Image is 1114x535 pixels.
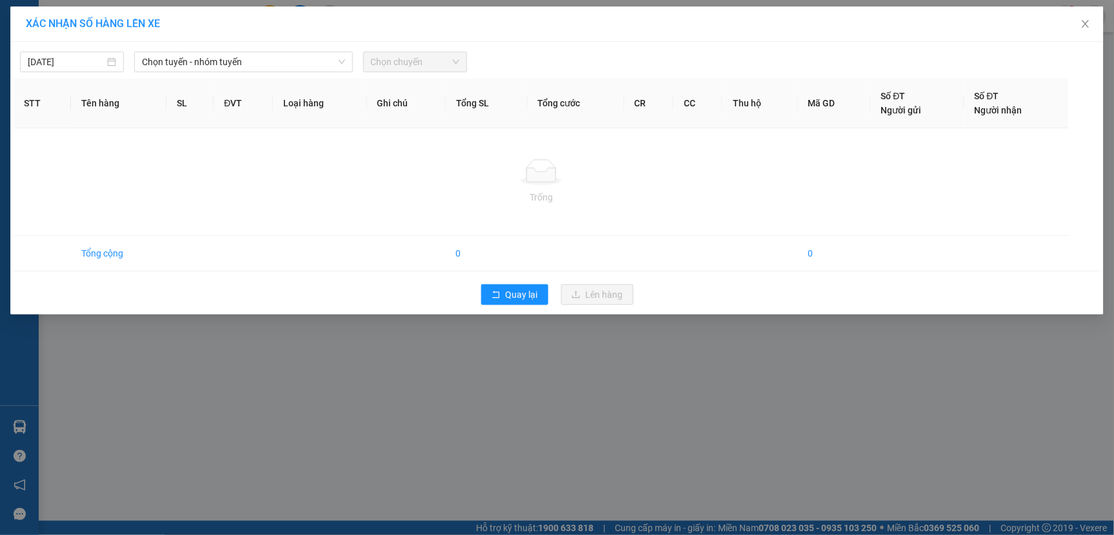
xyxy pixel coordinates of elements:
[26,17,160,30] span: XÁC NHẬN SỐ HÀNG LÊN XE
[1068,6,1104,43] button: Close
[561,284,633,305] button: uploadLên hàng
[371,52,459,72] span: Chọn chuyến
[798,79,871,128] th: Mã GD
[1080,19,1091,29] span: close
[28,55,104,69] input: 13/09/2025
[214,79,273,128] th: ĐVT
[975,91,999,101] span: Số ĐT
[481,284,548,305] button: rollbackQuay lại
[24,190,1059,204] div: Trống
[798,236,871,271] td: 0
[528,79,624,128] th: Tổng cước
[624,79,673,128] th: CR
[367,79,446,128] th: Ghi chú
[673,79,722,128] th: CC
[506,287,538,302] span: Quay lại
[338,58,346,66] span: down
[71,79,166,128] th: Tên hàng
[273,79,366,128] th: Loại hàng
[14,79,71,128] th: STT
[166,79,214,128] th: SL
[71,236,166,271] td: Tổng cộng
[446,79,528,128] th: Tổng SL
[446,236,528,271] td: 0
[881,91,906,101] span: Số ĐT
[975,105,1022,115] span: Người nhận
[881,105,922,115] span: Người gửi
[142,52,344,72] span: Chọn tuyến - nhóm tuyến
[492,290,501,300] span: rollback
[722,79,797,128] th: Thu hộ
